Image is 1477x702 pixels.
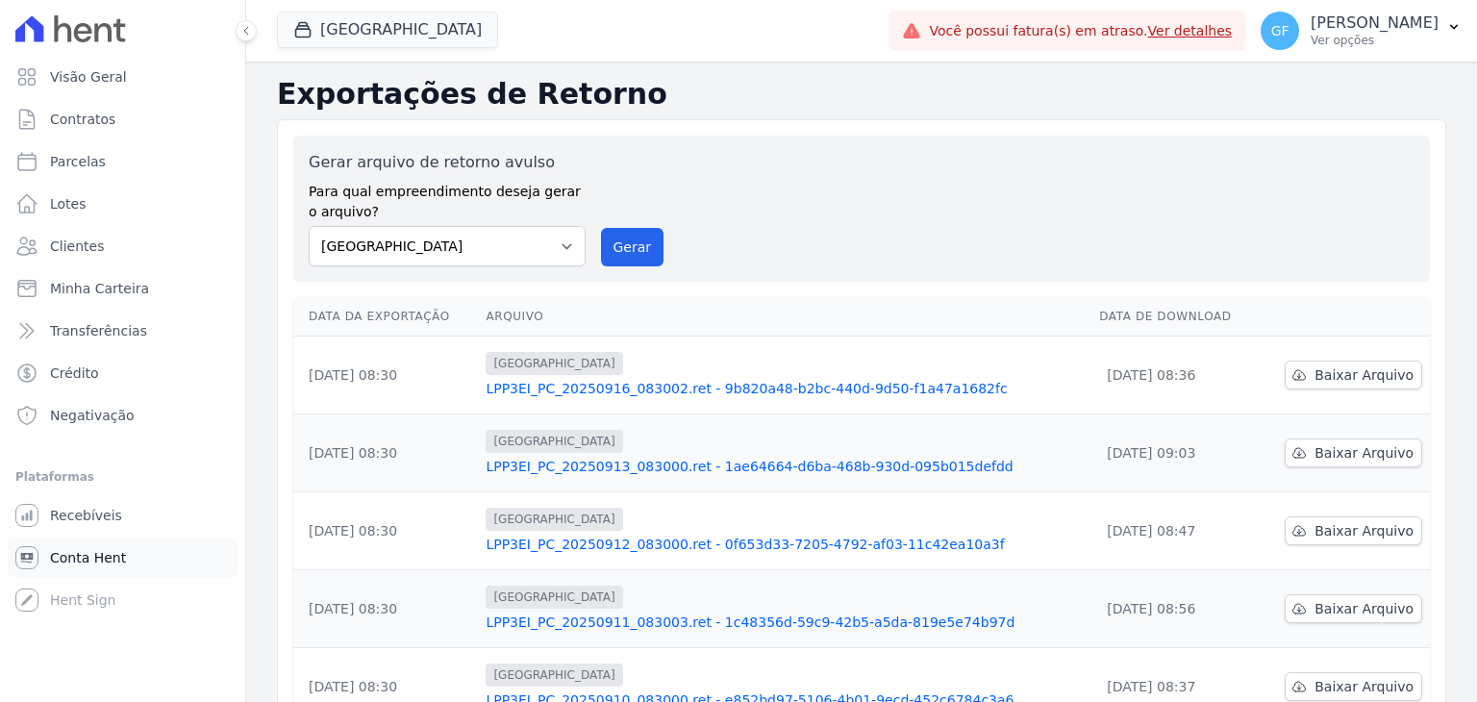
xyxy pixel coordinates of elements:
span: Lotes [50,194,87,213]
span: Crédito [50,364,99,383]
a: Baixar Arquivo [1285,594,1422,623]
span: [GEOGRAPHIC_DATA] [486,508,622,531]
td: [DATE] 08:56 [1091,570,1258,648]
a: Conta Hent [8,539,238,577]
a: LPP3EI_PC_20250912_083000.ret - 0f653d33-7205-4792-af03-11c42ea10a3f [486,535,1084,554]
a: Lotes [8,185,238,223]
td: [DATE] 08:30 [293,570,478,648]
a: LPP3EI_PC_20250913_083000.ret - 1ae64664-d6ba-468b-930d-095b015defdd [486,457,1084,476]
span: Parcelas [50,152,106,171]
span: [GEOGRAPHIC_DATA] [486,664,622,687]
span: Visão Geral [50,67,127,87]
th: Data de Download [1091,297,1258,337]
div: Plataformas [15,465,230,489]
a: Baixar Arquivo [1285,439,1422,467]
span: Clientes [50,237,104,256]
th: Data da Exportação [293,297,478,337]
span: Transferências [50,321,147,340]
span: Baixar Arquivo [1314,521,1414,540]
span: [GEOGRAPHIC_DATA] [486,586,622,609]
a: Minha Carteira [8,269,238,308]
p: [PERSON_NAME] [1311,13,1439,33]
a: Ver detalhes [1148,23,1233,38]
td: [DATE] 09:03 [1091,414,1258,492]
td: [DATE] 08:30 [293,337,478,414]
span: Conta Hent [50,548,126,567]
span: [GEOGRAPHIC_DATA] [486,352,622,375]
a: Clientes [8,227,238,265]
button: Gerar [601,228,664,266]
th: Arquivo [478,297,1091,337]
label: Para qual empreendimento deseja gerar o arquivo? [309,174,586,222]
span: Contratos [50,110,115,129]
a: LPP3EI_PC_20250911_083003.ret - 1c48356d-59c9-42b5-a5da-819e5e74b97d [486,613,1084,632]
span: GF [1271,24,1289,38]
a: Baixar Arquivo [1285,516,1422,545]
label: Gerar arquivo de retorno avulso [309,151,586,174]
p: Ver opções [1311,33,1439,48]
a: Parcelas [8,142,238,181]
a: LPP3EI_PC_20250916_083002.ret - 9b820a48-b2bc-440d-9d50-f1a47a1682fc [486,379,1084,398]
a: Recebíveis [8,496,238,535]
a: Transferências [8,312,238,350]
a: Baixar Arquivo [1285,672,1422,701]
span: Recebíveis [50,506,122,525]
a: Negativação [8,396,238,435]
button: GF [PERSON_NAME] Ver opções [1245,4,1477,58]
a: Crédito [8,354,238,392]
td: [DATE] 08:36 [1091,337,1258,414]
span: Minha Carteira [50,279,149,298]
td: [DATE] 08:30 [293,414,478,492]
span: Negativação [50,406,135,425]
td: [DATE] 08:47 [1091,492,1258,570]
button: [GEOGRAPHIC_DATA] [277,12,498,48]
td: [DATE] 08:30 [293,492,478,570]
a: Contratos [8,100,238,138]
h2: Exportações de Retorno [277,77,1446,112]
span: Você possui fatura(s) em atraso. [929,21,1232,41]
span: Baixar Arquivo [1314,677,1414,696]
span: [GEOGRAPHIC_DATA] [486,430,622,453]
span: Baixar Arquivo [1314,365,1414,385]
a: Baixar Arquivo [1285,361,1422,389]
span: Baixar Arquivo [1314,443,1414,463]
a: Visão Geral [8,58,238,96]
span: Baixar Arquivo [1314,599,1414,618]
